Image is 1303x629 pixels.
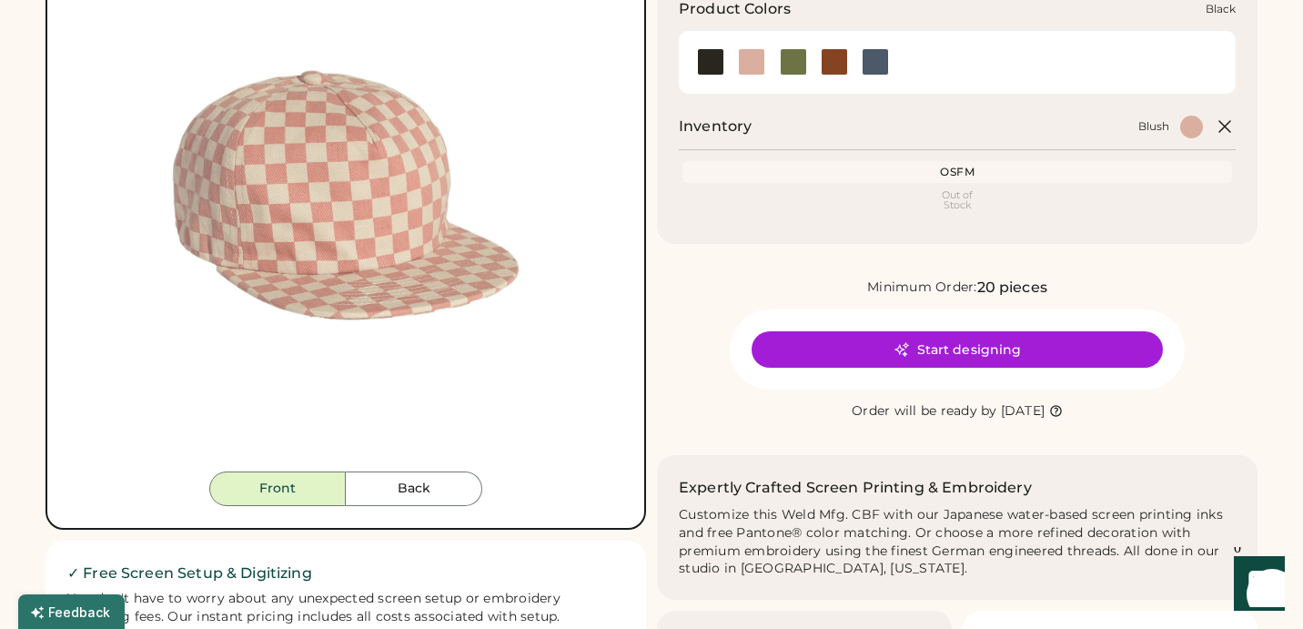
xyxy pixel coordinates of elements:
h2: Inventory [679,116,752,137]
div: 20 pieces [977,277,1047,299]
div: You don't have to worry about any unexpected screen setup or embroidery digitizing fees. Our inst... [67,590,624,626]
div: Blush [1138,119,1169,134]
button: Start designing [752,331,1163,368]
div: Minimum Order: [867,279,977,297]
div: Order will be ready by [852,402,997,421]
iframe: Front Chat [1217,547,1295,625]
div: OSFM [686,165,1228,179]
button: Back [346,472,482,506]
div: [DATE] [1001,402,1045,421]
button: Front [209,472,346,506]
div: Black [1206,2,1236,16]
div: Customize this Weld Mfg. CBF with our Japanese water-based screen printing inks and free Pantone®... [679,506,1236,579]
div: Out of Stock [686,190,1228,210]
h2: Expertly Crafted Screen Printing & Embroidery [679,477,1032,499]
h2: ✓ Free Screen Setup & Digitizing [67,563,624,584]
